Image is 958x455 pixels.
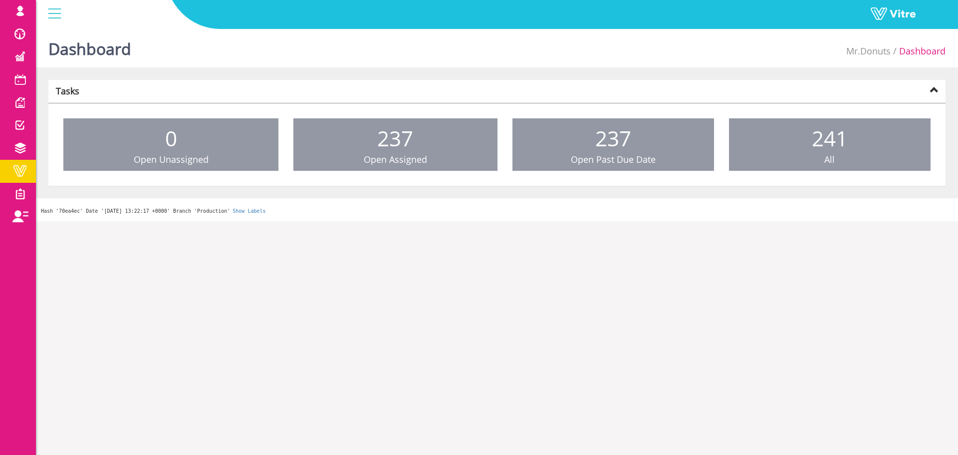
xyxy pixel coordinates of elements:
[364,153,427,165] span: Open Assigned
[891,45,946,58] li: Dashboard
[48,25,131,67] h1: Dashboard
[512,118,714,171] a: 237 Open Past Due Date
[63,118,278,171] a: 0 Open Unassigned
[134,153,209,165] span: Open Unassigned
[812,124,848,152] span: 241
[846,45,891,57] a: Mr.Donuts
[293,118,497,171] a: 237 Open Assigned
[595,124,631,152] span: 237
[233,208,265,214] a: Show Labels
[165,124,177,152] span: 0
[571,153,656,165] span: Open Past Due Date
[824,153,835,165] span: All
[56,85,79,97] strong: Tasks
[729,118,931,171] a: 241 All
[377,124,413,152] span: 237
[41,208,230,214] span: Hash '70ea4ec' Date '[DATE] 13:22:17 +0000' Branch 'Production'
